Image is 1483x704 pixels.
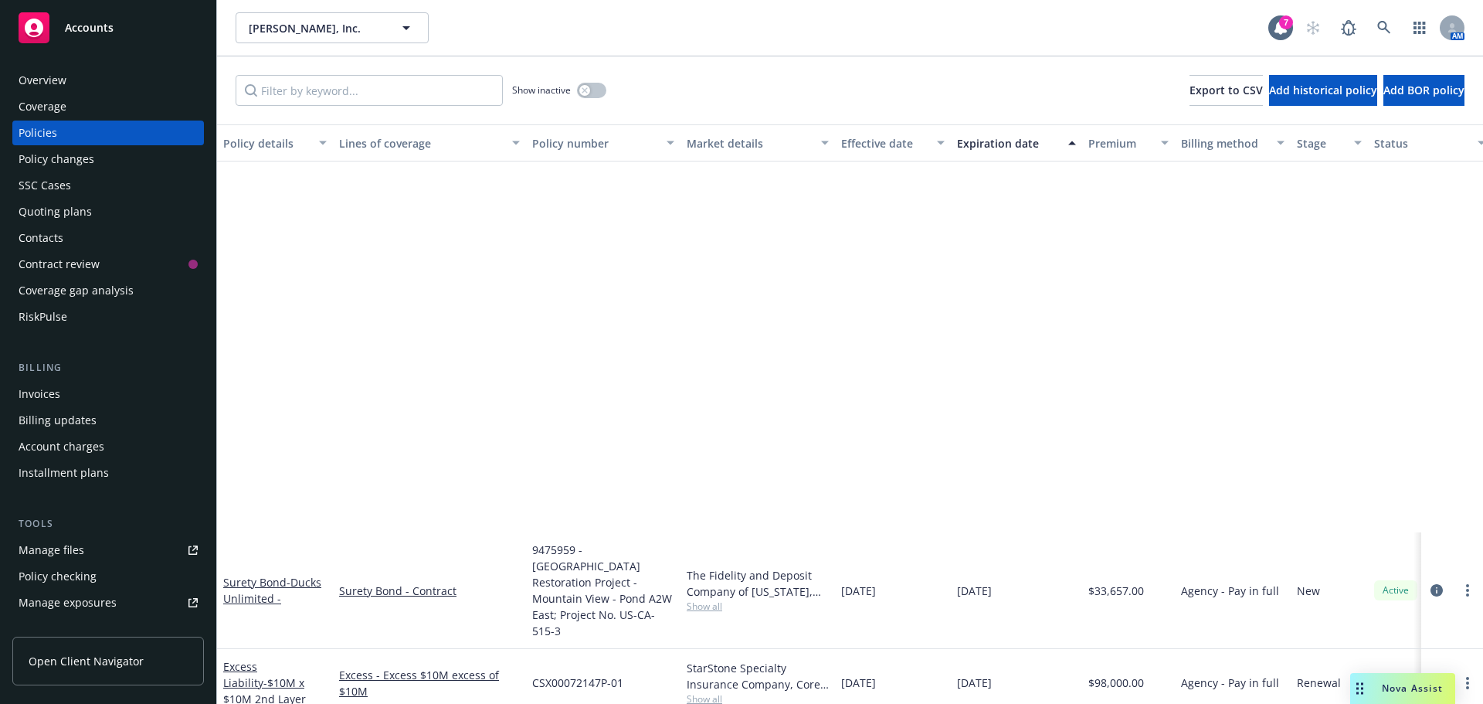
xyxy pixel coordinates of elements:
[19,252,100,277] div: Contract review
[957,583,992,599] span: [DATE]
[19,461,109,485] div: Installment plans
[1374,135,1468,151] div: Status
[1181,583,1279,599] span: Agency - Pay in full
[19,199,92,224] div: Quoting plans
[12,6,204,49] a: Accounts
[1458,581,1477,600] a: more
[1088,135,1152,151] div: Premium
[12,252,204,277] a: Contract review
[12,516,204,532] div: Tools
[12,564,204,589] a: Policy checking
[1189,75,1263,106] button: Export to CSV
[532,135,657,151] div: Policy number
[339,135,503,151] div: Lines of coverage
[12,382,204,406] a: Invoices
[841,583,876,599] span: [DATE]
[19,617,120,641] div: Manage certificates
[333,124,526,162] button: Lines of coverage
[223,135,310,151] div: Policy details
[12,408,204,433] a: Billing updates
[65,22,114,34] span: Accounts
[680,124,835,162] button: Market details
[1088,583,1144,599] span: $33,657.00
[1350,673,1369,704] div: Drag to move
[835,124,951,162] button: Effective date
[1382,682,1443,695] span: Nova Assist
[19,564,97,589] div: Policy checking
[12,360,204,376] div: Billing
[236,12,429,43] button: [PERSON_NAME], Inc.
[1269,83,1377,97] span: Add historical policy
[841,135,928,151] div: Effective date
[1427,581,1446,600] a: circleInformation
[12,68,204,93] a: Overview
[12,94,204,119] a: Coverage
[223,575,321,606] a: Surety Bond
[687,135,812,151] div: Market details
[1333,12,1364,43] a: Report a Bug
[1082,124,1175,162] button: Premium
[12,590,204,615] a: Manage exposures
[1297,675,1341,691] span: Renewal
[1189,83,1263,97] span: Export to CSV
[1350,673,1455,704] button: Nova Assist
[687,660,829,692] div: StarStone Specialty Insurance Company, Core Specialty, Shepherd Specialty Insurance Services Inc
[19,538,84,563] div: Manage files
[339,583,520,599] a: Surety Bond - Contract
[1291,124,1368,162] button: Stage
[12,278,204,303] a: Coverage gap analysis
[532,542,674,639] span: 9475959 - [GEOGRAPHIC_DATA] Restoration Project - Mountain View - Pond A2W East; Project No. US-C...
[249,20,382,36] span: [PERSON_NAME], Inc.
[19,434,104,459] div: Account charges
[1297,583,1320,599] span: New
[841,675,876,691] span: [DATE]
[1404,12,1435,43] a: Switch app
[951,124,1082,162] button: Expiration date
[19,304,67,329] div: RiskPulse
[12,173,204,198] a: SSC Cases
[1175,124,1291,162] button: Billing method
[19,68,66,93] div: Overview
[19,147,94,172] div: Policy changes
[19,226,63,250] div: Contacts
[19,408,97,433] div: Billing updates
[687,567,829,600] div: The Fidelity and Deposit Company of [US_STATE], Zurich Insurance Group
[12,538,204,563] a: Manage files
[236,75,503,106] input: Filter by keyword...
[12,304,204,329] a: RiskPulse
[1279,15,1293,29] div: 7
[1298,12,1329,43] a: Start snowing
[12,121,204,145] a: Policies
[19,382,60,406] div: Invoices
[12,226,204,250] a: Contacts
[29,653,144,669] span: Open Client Navigator
[532,675,623,691] span: CSX00072147P-01
[1297,135,1345,151] div: Stage
[1380,583,1411,597] span: Active
[1369,12,1400,43] a: Search
[339,667,520,699] a: Excess - Excess $10M excess of $10M
[19,173,71,198] div: SSC Cases
[1383,75,1464,106] button: Add BOR policy
[1269,75,1377,106] button: Add historical policy
[19,94,66,119] div: Coverage
[687,600,829,613] span: Show all
[12,461,204,485] a: Installment plans
[1181,675,1279,691] span: Agency - Pay in full
[12,617,204,641] a: Manage certificates
[217,124,333,162] button: Policy details
[1383,83,1464,97] span: Add BOR policy
[12,147,204,172] a: Policy changes
[19,121,57,145] div: Policies
[1181,135,1268,151] div: Billing method
[19,590,117,615] div: Manage exposures
[19,278,134,303] div: Coverage gap analysis
[12,199,204,224] a: Quoting plans
[526,124,680,162] button: Policy number
[1088,675,1144,691] span: $98,000.00
[512,83,571,97] span: Show inactive
[957,135,1059,151] div: Expiration date
[1458,674,1477,692] a: more
[12,434,204,459] a: Account charges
